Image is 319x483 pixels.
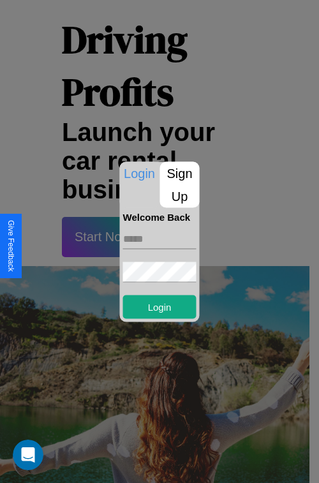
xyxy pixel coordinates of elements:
button: Login [123,295,197,318]
h4: Welcome Back [123,211,197,222]
iframe: Intercom live chat [13,440,43,470]
p: Sign Up [160,161,200,207]
p: Login [120,161,159,184]
div: Give Feedback [6,220,15,272]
